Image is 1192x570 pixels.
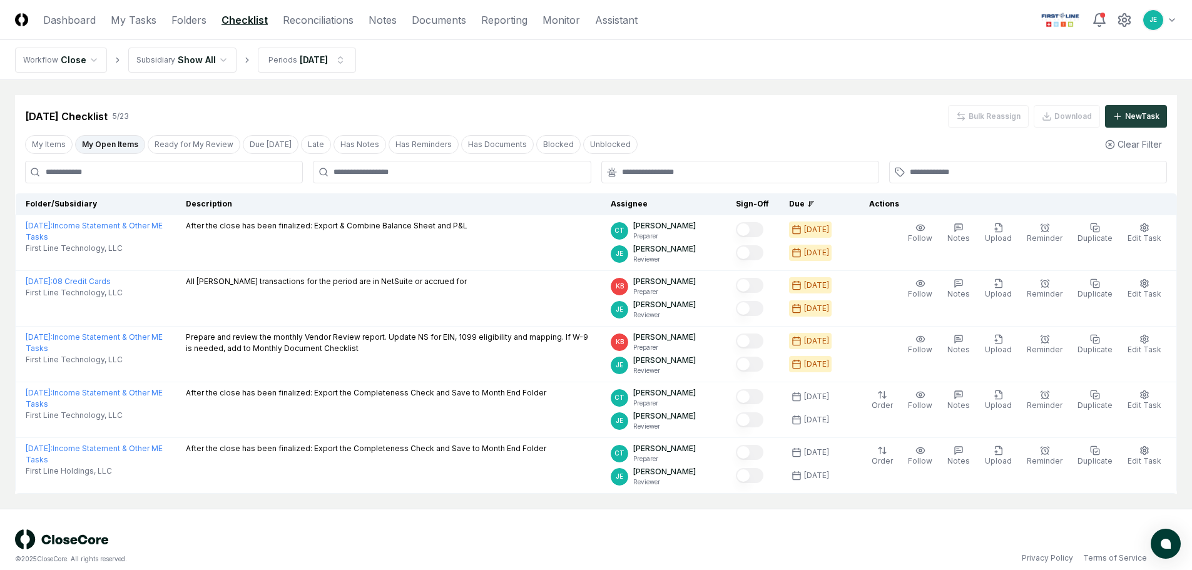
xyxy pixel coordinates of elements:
[26,444,163,464] a: [DATE]:Income Statement & Other ME Tasks
[186,387,546,399] p: After the close has been finalized: Export the Completeness Check and Save to Month End Folder
[1075,276,1115,302] button: Duplicate
[148,135,240,154] button: Ready for My Review
[75,135,145,154] button: My Open Items
[1022,552,1073,564] a: Privacy Policy
[736,357,763,372] button: Mark complete
[804,280,829,291] div: [DATE]
[26,388,53,397] span: [DATE] :
[908,456,932,466] span: Follow
[736,389,763,404] button: Mark complete
[804,391,829,402] div: [DATE]
[736,245,763,260] button: Mark complete
[186,443,546,454] p: After the close has been finalized: Export the Completeness Check and Save to Month End Folder
[111,13,156,28] a: My Tasks
[905,276,935,302] button: Follow
[536,135,581,154] button: Blocked
[736,222,763,237] button: Mark complete
[982,387,1014,414] button: Upload
[947,233,970,243] span: Notes
[616,337,624,347] span: KB
[268,54,297,66] div: Periods
[369,13,397,28] a: Notes
[258,48,356,73] button: Periods[DATE]
[1027,289,1062,298] span: Reminder
[26,221,53,230] span: [DATE] :
[412,13,466,28] a: Documents
[15,529,109,549] img: logo
[1125,111,1159,122] div: New Task
[736,333,763,349] button: Mark complete
[736,412,763,427] button: Mark complete
[1027,400,1062,410] span: Reminder
[633,232,696,241] p: Preparer
[633,366,696,375] p: Reviewer
[633,310,696,320] p: Reviewer
[736,278,763,293] button: Mark complete
[616,249,623,258] span: JE
[25,109,108,124] div: [DATE] Checklist
[633,466,696,477] p: [PERSON_NAME]
[908,233,932,243] span: Follow
[616,305,623,314] span: JE
[633,220,696,232] p: [PERSON_NAME]
[601,193,726,215] th: Assignee
[872,456,893,466] span: Order
[804,447,829,458] div: [DATE]
[1125,332,1164,358] button: Edit Task
[136,54,175,66] div: Subsidiary
[633,443,696,454] p: [PERSON_NAME]
[16,193,176,215] th: Folder/Subsidiary
[1075,443,1115,469] button: Duplicate
[982,332,1014,358] button: Upload
[43,13,96,28] a: Dashboard
[1149,15,1157,24] span: JE
[1142,9,1164,31] button: JE
[804,359,829,370] div: [DATE]
[1128,400,1161,410] span: Edit Task
[26,444,53,453] span: [DATE] :
[1151,529,1181,559] button: atlas-launcher
[736,468,763,483] button: Mark complete
[1027,345,1062,354] span: Reminder
[905,443,935,469] button: Follow
[1024,387,1065,414] button: Reminder
[633,255,696,264] p: Reviewer
[985,345,1012,354] span: Upload
[614,393,624,402] span: CT
[945,443,972,469] button: Notes
[1075,332,1115,358] button: Duplicate
[982,443,1014,469] button: Upload
[616,416,623,425] span: JE
[947,456,970,466] span: Notes
[15,554,596,564] div: © 2025 CloseCore. All rights reserved.
[908,400,932,410] span: Follow
[26,277,53,286] span: [DATE] :
[945,220,972,247] button: Notes
[908,345,932,354] span: Follow
[243,135,298,154] button: Due Today
[334,135,386,154] button: Has Notes
[726,193,779,215] th: Sign-Off
[616,360,623,370] span: JE
[1128,289,1161,298] span: Edit Task
[186,332,591,354] p: Prepare and review the monthly Vendor Review report. Update NS for EIN, 1099 eligibility and mapp...
[633,422,696,431] p: Reviewer
[543,13,580,28] a: Monitor
[1024,276,1065,302] button: Reminder
[1077,456,1113,466] span: Duplicate
[804,470,829,481] div: [DATE]
[1039,10,1082,30] img: First Line Technology logo
[300,53,328,66] div: [DATE]
[633,477,696,487] p: Reviewer
[1125,443,1164,469] button: Edit Task
[804,247,829,258] div: [DATE]
[222,13,268,28] a: Checklist
[633,332,696,343] p: [PERSON_NAME]
[26,466,112,477] span: First Line Holdings, LLC
[1027,456,1062,466] span: Reminder
[1027,233,1062,243] span: Reminder
[633,454,696,464] p: Preparer
[1125,276,1164,302] button: Edit Task
[736,445,763,460] button: Mark complete
[389,135,459,154] button: Has Reminders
